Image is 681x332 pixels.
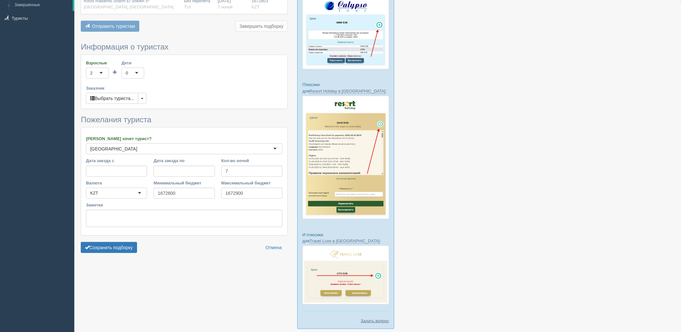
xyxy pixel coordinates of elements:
a: Resort Holiday в [GEOGRAPHIC_DATA] [310,89,386,94]
label: Дети [122,60,144,66]
div: 0 [126,70,128,76]
img: resort-holiday-%D0%BF%D1%96%D0%B4%D0%B1%D1%96%D1%80%D0%BA%D0%B0-%D1%81%D1%80%D0%BC-%D0%B4%D0%BB%D... [303,96,389,219]
label: Дата заезда по [154,158,215,164]
h3: Информация о туристах [81,43,288,51]
div: 2 [90,70,92,76]
span: [GEOGRAPHIC_DATA], [GEOGRAPHIC_DATA] [84,5,174,9]
a: Отмена [261,242,286,253]
label: Заметки [86,202,282,208]
img: travel-luxe-%D0%BF%D0%BE%D0%B4%D0%B1%D0%BE%D1%80%D0%BA%D0%B0-%D1%81%D1%80%D0%BC-%D0%B4%D0%BB%D1%8... [303,246,389,304]
label: Взрослые [86,60,109,66]
button: Выбрать туриста... [86,93,138,104]
button: Отправить туристам [81,21,139,32]
input: 7-10 или 7,10,14 [221,166,282,177]
button: Сохранить подборку [81,242,137,253]
label: Дата заезда с [86,158,147,164]
label: Валюта [86,180,147,186]
label: Минимальный бюджет [154,180,215,186]
span: KZT [252,5,260,9]
span: Отправить туристам [92,24,135,29]
span: TUI [184,5,191,9]
button: Завершить подборку [235,21,288,32]
label: Максимальный бюджет [221,180,282,186]
a: Travel Luxe в [GEOGRAPHIC_DATA] [310,238,380,244]
div: [GEOGRAPHIC_DATA] [90,146,137,152]
p: И плюсики для : [303,232,389,244]
a: Задать вопрос [361,318,389,324]
span: Пожелания туриста [81,115,151,124]
label: Заказчик [86,85,282,91]
div: KZT [90,190,98,196]
span: 7 ночей [218,5,233,9]
p: Плюсики для : [303,82,389,94]
label: Кол-во ночей [221,158,282,164]
label: [PERSON_NAME] хочет турист? [86,136,282,142]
